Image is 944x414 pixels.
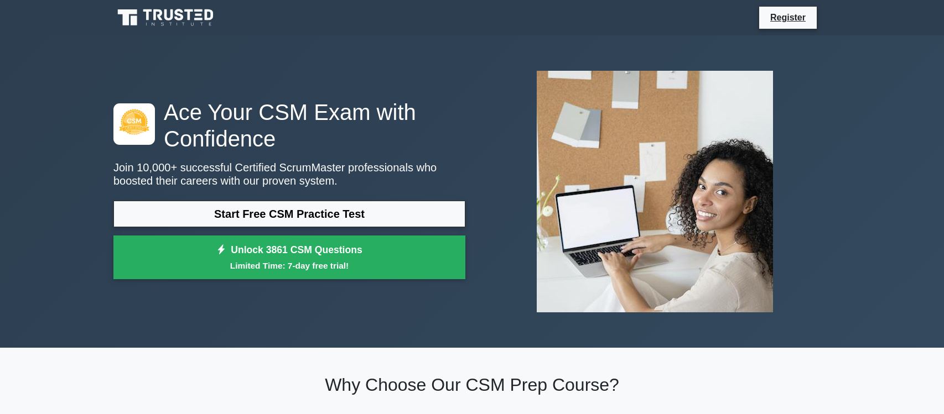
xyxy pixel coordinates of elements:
[113,161,465,187] p: Join 10,000+ successful Certified ScrumMaster professionals who boosted their careers with our pr...
[113,374,831,395] h2: Why Choose Our CSM Prep Course?
[113,235,465,280] a: Unlock 3861 CSM QuestionsLimited Time: 7-day free trial!
[113,99,465,152] h1: Ace Your CSM Exam with Confidence
[113,201,465,227] a: Start Free CSM Practice Test
[127,259,452,272] small: Limited Time: 7-day free trial!
[764,11,812,24] a: Register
